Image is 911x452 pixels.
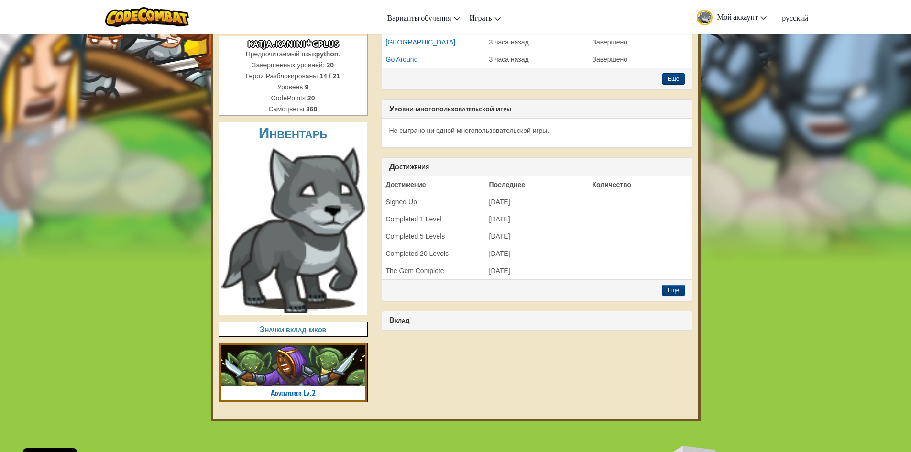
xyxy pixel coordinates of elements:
h4: Значки вкладчиков [219,322,367,336]
span: Играть [470,12,492,22]
td: The Gem Complete [382,262,485,279]
img: CodeCombat logo [105,7,189,27]
h3: Уровни многопользовательской игры [389,105,685,113]
span: Завершенных уровней: [252,61,327,69]
p: Не сыграно ни одной многопользовательской игры. [389,126,685,135]
a: Мой аккаунт [692,2,772,32]
span: Варианты обучения [387,12,451,22]
button: Ещё [662,73,685,85]
img: adventurer.png [221,345,365,386]
span: CodePoints [271,94,307,102]
a: русский [777,4,813,30]
span: Предпочитаемый язык [246,50,316,58]
h3: Достижения [389,163,685,171]
strong: 20 [307,94,315,102]
td: 3 часа назад [485,33,589,51]
strong: python [316,50,339,58]
td: [DATE] [485,245,589,262]
strong: 360 [306,105,317,113]
span: Самоцветы [269,105,306,113]
span: Герои Разблокированы [246,72,319,80]
a: Go Around [386,55,418,63]
td: Завершено [589,51,692,68]
td: Completed 20 Levels [382,245,485,262]
span: русский [782,12,808,22]
h2: Инвентарь [219,122,367,144]
a: Adventurer Lv.2 [271,387,316,398]
a: Варианты обучения [383,4,465,30]
td: [DATE] [485,193,589,210]
strong: 9 [305,83,309,91]
a: [GEOGRAPHIC_DATA] [386,38,456,46]
th: Достижение [382,176,485,193]
h3: Вклад [389,316,685,325]
td: Завершено [589,33,692,51]
strong: 20 [326,61,334,69]
td: 3 часа назад [485,51,589,68]
th: Количество [589,176,692,193]
td: [DATE] [485,262,589,279]
td: Completed 1 Level [382,210,485,228]
span: Уровень [277,83,305,91]
img: avatar [697,10,713,25]
td: [DATE] [485,228,589,245]
strong: 14 / 21 [319,72,340,80]
span: Мой аккаунт [717,11,767,22]
td: [DATE] [485,210,589,228]
span: . [338,50,340,58]
td: Completed 5 Levels [382,228,485,245]
button: Ещё [662,285,685,296]
a: Играть [465,4,505,30]
td: Signed Up [382,193,485,210]
h3: katja.kanini+gplus [219,36,367,49]
th: Последнее [485,176,589,193]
